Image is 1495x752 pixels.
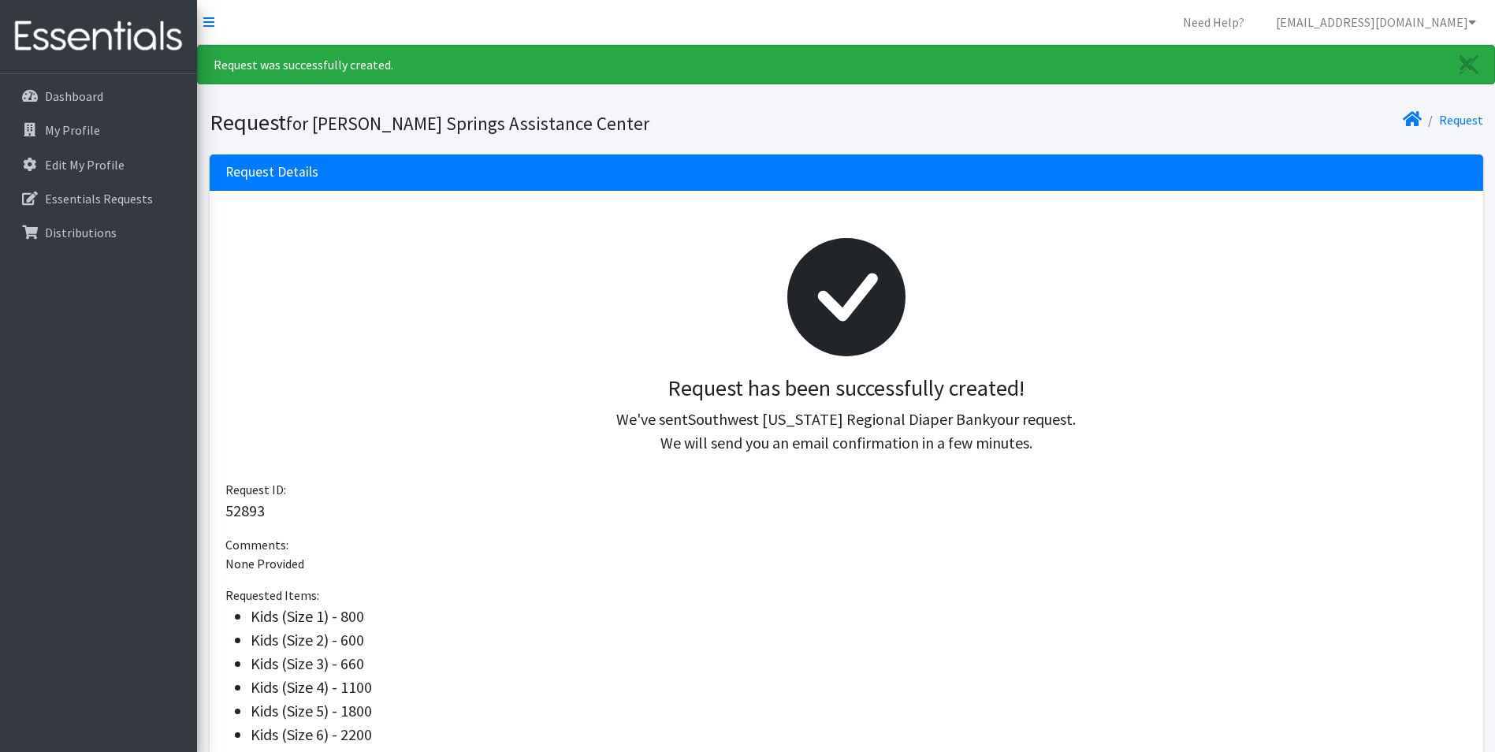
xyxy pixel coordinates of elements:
[6,183,191,214] a: Essentials Requests
[45,191,153,207] p: Essentials Requests
[225,482,286,497] span: Request ID:
[1263,6,1489,38] a: [EMAIL_ADDRESS][DOMAIN_NAME]
[6,10,191,63] img: HumanEssentials
[45,225,117,240] p: Distributions
[45,122,100,138] p: My Profile
[251,723,1467,746] li: Kids (Size 6) - 2200
[225,164,318,181] h3: Request Details
[238,408,1455,455] p: We've sent your request. We will send you an email confirmation in a few minutes.
[688,409,990,429] span: Southwest [US_STATE] Regional Diaper Bank
[6,114,191,146] a: My Profile
[6,149,191,181] a: Edit My Profile
[210,109,841,136] h1: Request
[6,217,191,248] a: Distributions
[251,652,1467,676] li: Kids (Size 3) - 660
[251,628,1467,652] li: Kids (Size 2) - 600
[1444,46,1494,84] a: Close
[225,556,304,571] span: None Provided
[238,375,1455,402] h3: Request has been successfully created!
[45,88,103,104] p: Dashboard
[225,587,319,603] span: Requested Items:
[225,537,288,553] span: Comments:
[197,45,1495,84] div: Request was successfully created.
[1170,6,1257,38] a: Need Help?
[251,605,1467,628] li: Kids (Size 1) - 800
[45,157,125,173] p: Edit My Profile
[251,676,1467,699] li: Kids (Size 4) - 1100
[251,699,1467,723] li: Kids (Size 5) - 1800
[1439,112,1483,128] a: Request
[225,499,1467,523] p: 52893
[6,80,191,112] a: Dashboard
[286,112,649,135] small: for [PERSON_NAME] Springs Assistance Center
